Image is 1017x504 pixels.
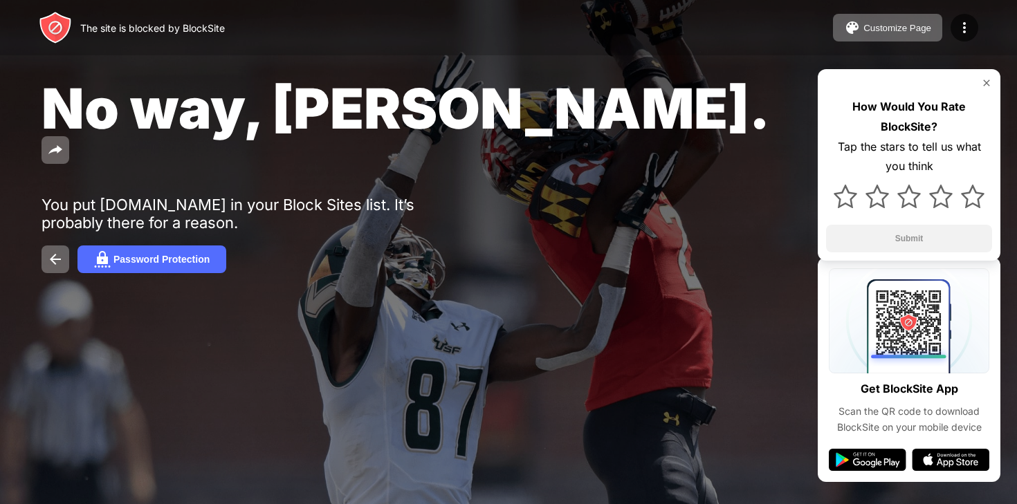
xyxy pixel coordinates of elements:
button: Submit [826,225,992,252]
div: Password Protection [113,254,210,265]
img: password.svg [94,251,111,268]
button: Customize Page [833,14,942,41]
div: Scan the QR code to download BlockSite on your mobile device [829,404,989,435]
img: pallet.svg [844,19,861,36]
img: app-store.svg [912,449,989,471]
button: Password Protection [77,245,226,273]
div: Tap the stars to tell us what you think [826,137,992,177]
img: star.svg [929,185,953,208]
div: You put [DOMAIN_NAME] in your Block Sites list. It’s probably there for a reason. [42,196,469,232]
img: star.svg [834,185,857,208]
div: The site is blocked by BlockSite [80,22,225,34]
span: No way, [PERSON_NAME]. [42,75,770,142]
img: menu-icon.svg [956,19,973,36]
img: google-play.svg [829,449,906,471]
img: header-logo.svg [39,11,72,44]
div: How Would You Rate BlockSite? [826,97,992,137]
div: Get BlockSite App [861,379,958,399]
img: star.svg [865,185,889,208]
img: rate-us-close.svg [981,77,992,88]
img: star.svg [961,185,984,208]
img: back.svg [47,251,64,268]
img: star.svg [897,185,921,208]
div: Customize Page [863,23,931,33]
img: share.svg [47,142,64,158]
